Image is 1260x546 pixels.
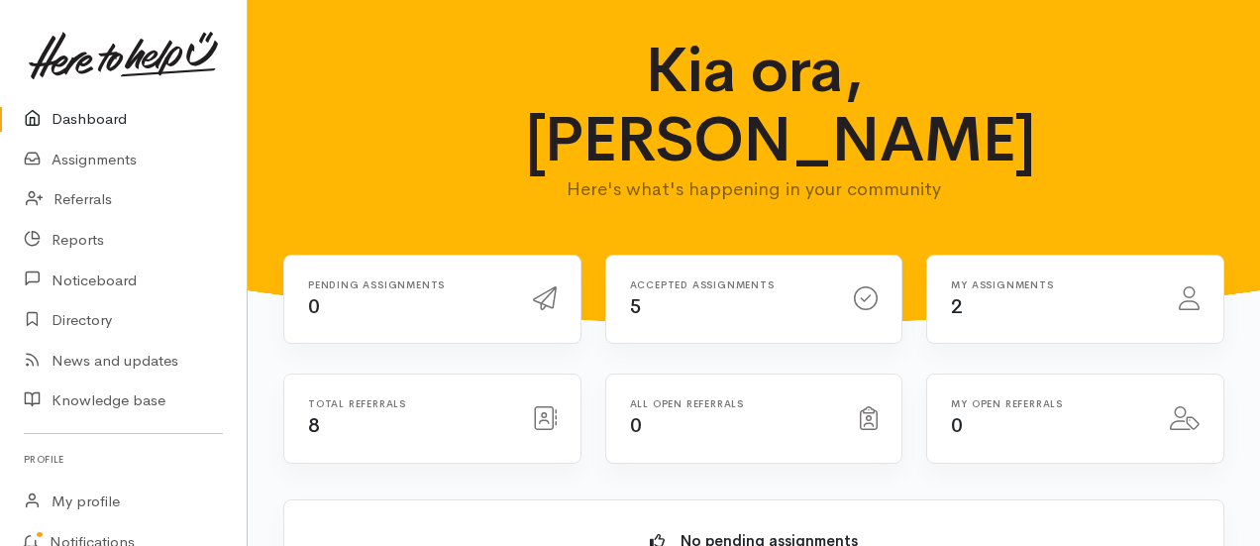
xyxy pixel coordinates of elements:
[308,279,509,290] h6: Pending assignments
[630,279,831,290] h6: Accepted assignments
[308,294,320,319] span: 0
[951,398,1146,409] h6: My open referrals
[525,175,984,203] p: Here's what's happening in your community
[951,294,963,319] span: 2
[951,279,1155,290] h6: My assignments
[630,413,642,438] span: 0
[951,413,963,438] span: 0
[630,398,837,409] h6: All open referrals
[630,294,642,319] span: 5
[308,398,509,409] h6: Total referrals
[525,36,984,175] h1: Kia ora, [PERSON_NAME]
[308,413,320,438] span: 8
[24,446,223,473] h6: Profile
